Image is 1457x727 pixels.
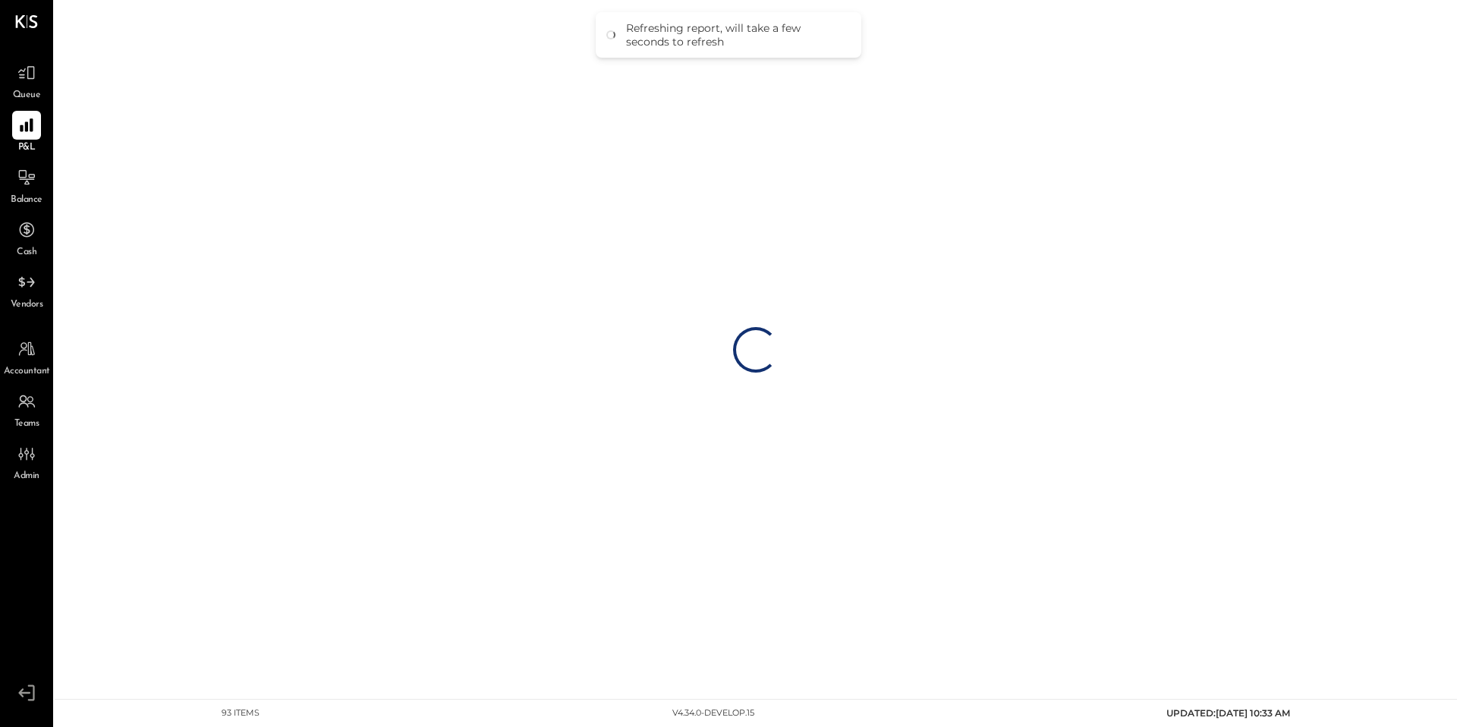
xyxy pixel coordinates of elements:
span: P&L [18,141,36,155]
a: Balance [1,163,52,207]
span: Queue [13,89,41,102]
div: Refreshing report, will take a few seconds to refresh [626,21,846,49]
span: UPDATED: [DATE] 10:33 AM [1166,707,1290,719]
a: Admin [1,439,52,483]
span: Cash [17,246,36,260]
span: Balance [11,194,42,207]
span: Vendors [11,298,43,312]
div: 93 items [222,707,260,719]
a: Queue [1,58,52,102]
span: Accountant [4,365,50,379]
span: Admin [14,470,39,483]
a: Vendors [1,268,52,312]
a: Cash [1,216,52,260]
a: Teams [1,387,52,431]
span: Teams [14,417,39,431]
div: v 4.34.0-develop.15 [672,707,754,719]
a: P&L [1,111,52,155]
a: Accountant [1,335,52,379]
